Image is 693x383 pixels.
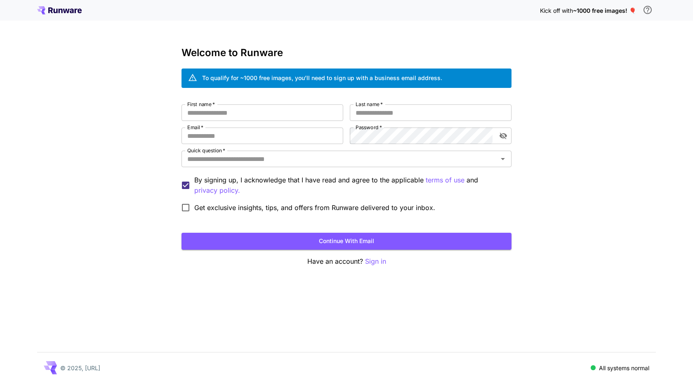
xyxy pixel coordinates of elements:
[496,128,511,143] button: toggle password visibility
[187,147,225,154] label: Quick question
[540,7,573,14] span: Kick off with
[194,175,505,196] p: By signing up, I acknowledge that I have read and agree to the applicable and
[187,124,203,131] label: Email
[194,203,435,213] span: Get exclusive insights, tips, and offers from Runware delivered to your inbox.
[194,185,240,196] button: By signing up, I acknowledge that I have read and agree to the applicable terms of use and
[426,175,464,185] button: By signing up, I acknowledge that I have read and agree to the applicable and privacy policy.
[573,7,636,14] span: ~1000 free images! 🎈
[599,364,649,372] p: All systems normal
[181,233,511,250] button: Continue with email
[194,185,240,196] p: privacy policy.
[202,73,442,82] div: To qualify for ~1000 free images, you’ll need to sign up with a business email address.
[356,124,382,131] label: Password
[181,47,511,59] h3: Welcome to Runware
[60,364,100,372] p: © 2025, [URL]
[365,256,386,267] button: Sign in
[181,256,511,267] p: Have an account?
[187,101,215,108] label: First name
[356,101,383,108] label: Last name
[639,2,656,18] button: In order to qualify for free credit, you need to sign up with a business email address and click ...
[426,175,464,185] p: terms of use
[497,153,509,165] button: Open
